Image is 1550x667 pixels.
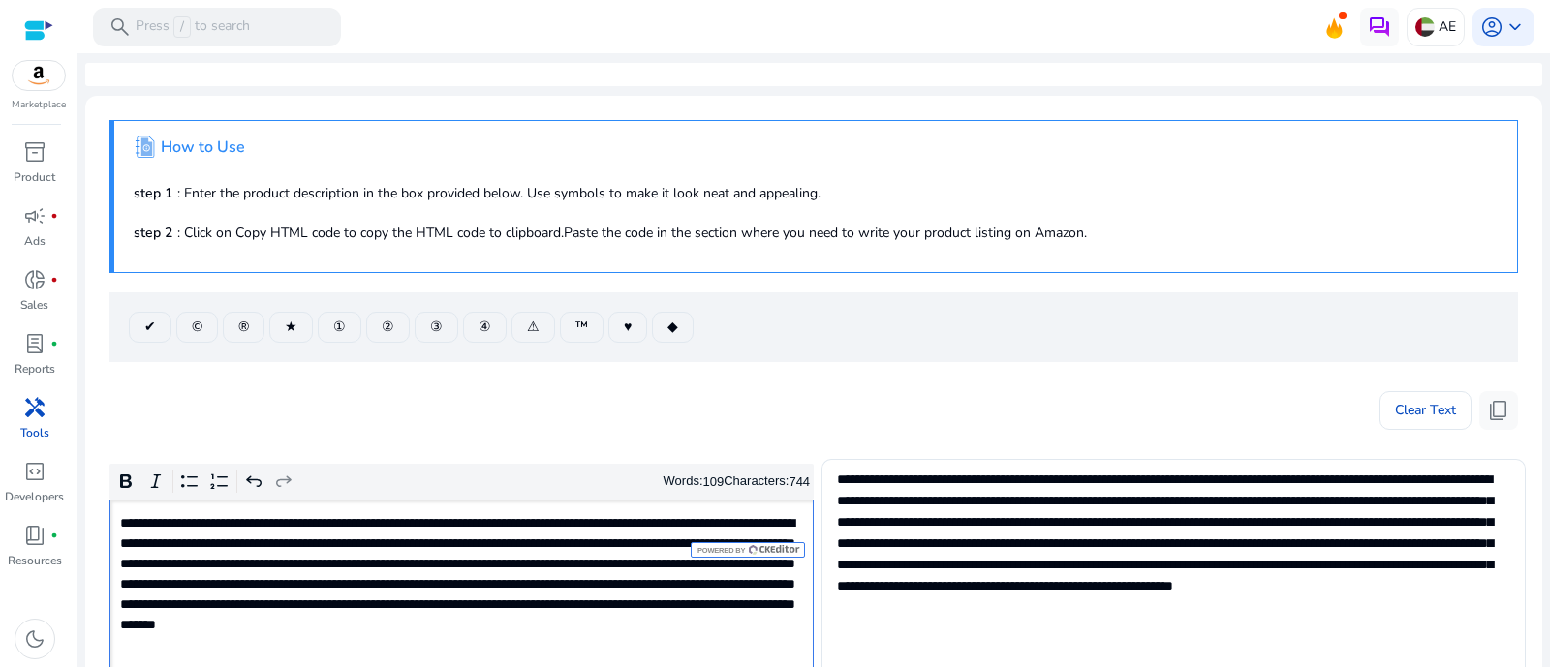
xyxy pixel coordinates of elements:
[134,223,1498,243] p: : Click on Copy HTML code to copy the HTML code to clipboard.Paste the code in the section where ...
[1379,391,1472,430] button: Clear Text
[50,340,58,348] span: fiber_manual_record
[1503,15,1527,39] span: keyboard_arrow_down
[134,183,1498,203] p: : Enter the product description in the box provided below. Use symbols to make it look neat and a...
[463,312,507,343] button: ④
[789,474,810,489] label: 744
[20,424,49,441] p: Tools
[1480,15,1503,39] span: account_circle
[134,224,172,242] b: step 2
[23,396,46,419] span: handyman
[13,61,65,90] img: amazon.svg
[1487,399,1510,422] span: content_copy
[12,98,66,112] p: Marketplace
[667,317,678,337] span: ◆
[23,524,46,547] span: book_4
[318,312,361,343] button: ①
[415,312,458,343] button: ③
[269,312,313,343] button: ★
[624,317,632,337] span: ♥
[134,184,172,202] b: step 1
[161,138,245,157] h4: How to Use
[108,15,132,39] span: search
[50,531,58,539] span: fiber_manual_record
[560,312,604,343] button: ™
[652,312,694,343] button: ◆
[8,552,62,569] p: Resources
[20,296,48,314] p: Sales
[1395,391,1456,430] span: Clear Text
[144,317,156,337] span: ✔
[15,360,55,378] p: Reports
[527,317,540,337] span: ⚠
[333,317,346,337] span: ①
[1415,17,1435,37] img: ae.svg
[223,312,264,343] button: ®
[50,212,58,220] span: fiber_manual_record
[366,312,410,343] button: ②
[192,317,202,337] span: ©
[24,232,46,250] p: Ads
[23,204,46,227] span: campaign
[696,546,745,555] span: Powered by
[664,470,811,494] div: Words: Characters:
[608,312,647,343] button: ♥
[23,268,46,291] span: donut_small
[1479,391,1518,430] button: content_copy
[14,168,55,186] p: Product
[23,460,46,483] span: code_blocks
[136,16,250,38] p: Press to search
[430,317,443,337] span: ③
[511,312,555,343] button: ⚠
[50,276,58,284] span: fiber_manual_record
[285,317,297,337] span: ★
[1439,10,1456,44] p: AE
[23,332,46,355] span: lab_profile
[109,464,814,500] div: Editor toolbar
[23,140,46,164] span: inventory_2
[479,317,491,337] span: ④
[703,474,725,489] label: 109
[129,312,171,343] button: ✔
[238,317,249,337] span: ®
[23,627,46,651] span: dark_mode
[173,16,191,38] span: /
[176,312,218,343] button: ©
[5,488,64,505] p: Developers
[382,317,394,337] span: ②
[575,317,588,337] span: ™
